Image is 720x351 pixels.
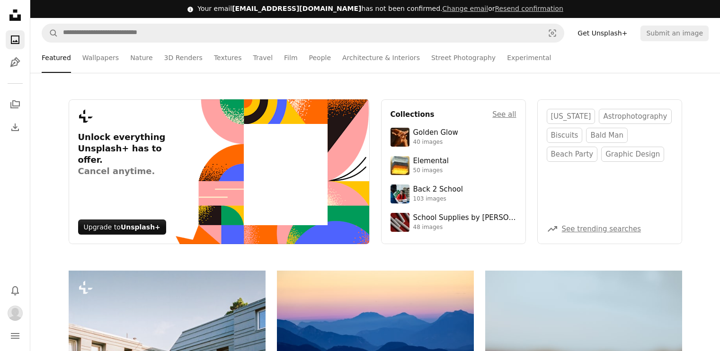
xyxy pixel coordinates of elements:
[391,213,516,232] a: School Supplies by [PERSON_NAME]48 images
[342,43,420,73] a: Architecture & Interiors
[6,281,25,300] button: Notifications
[391,128,516,147] a: Golden Glow40 images
[431,43,496,73] a: Street Photography
[586,128,628,143] a: bald man
[413,139,458,146] div: 40 images
[442,5,563,12] span: or
[121,223,160,231] strong: Unsplash+
[492,109,516,120] a: See all
[562,225,641,233] a: See trending searches
[232,5,361,12] span: [EMAIL_ADDRESS][DOMAIN_NAME]
[413,157,449,166] div: Elemental
[442,5,488,12] a: Change email
[413,213,516,223] div: School Supplies by [PERSON_NAME]
[541,24,564,42] button: Visual search
[309,43,331,73] a: People
[42,24,58,42] button: Search Unsplash
[284,43,297,73] a: Film
[6,118,25,137] a: Download History
[6,30,25,49] a: Photos
[572,26,633,41] a: Get Unsplash+
[413,195,463,203] div: 103 images
[42,24,564,43] form: Find visuals sitewide
[78,219,166,235] div: Upgrade to
[391,213,409,232] img: premium_photo-1715107534993-67196b65cde7
[6,304,25,323] button: Profile
[413,167,449,175] div: 50 images
[391,184,516,203] a: Back 2 School103 images
[495,4,563,14] button: Resend confirmation
[640,26,709,41] button: Submit an image
[413,224,516,231] div: 48 images
[197,4,563,14] div: Your email has not been confirmed.
[391,184,409,203] img: premium_photo-1683135218355-6d72011bf303
[547,128,583,143] a: biscuits
[78,166,175,177] span: Cancel anytime.
[130,43,152,73] a: Nature
[601,147,664,162] a: graphic design
[69,99,370,244] a: Unlock everything Unsplash+ has to offer.Cancel anytime.Upgrade toUnsplash+
[253,43,273,73] a: Travel
[78,132,175,177] h3: Unlock everything Unsplash+ has to offer.
[547,109,596,124] a: [US_STATE]
[6,53,25,72] a: Illustrations
[8,306,23,321] img: Avatar of user Prince Giri
[599,109,671,124] a: astrophotography
[164,43,203,73] a: 3D Renders
[391,156,516,175] a: Elemental50 images
[391,109,435,120] h4: Collections
[214,43,242,73] a: Textures
[6,326,25,345] button: Menu
[6,95,25,114] a: Collections
[413,185,463,194] div: Back 2 School
[507,43,551,73] a: Experimental
[547,147,598,162] a: beach party
[391,156,409,175] img: premium_photo-1751985761161-8a269d884c29
[413,128,458,138] div: Golden Glow
[391,128,409,147] img: premium_photo-1754759085924-d6c35cb5b7a4
[82,43,119,73] a: Wallpapers
[277,327,474,336] a: Layered blue mountains under a pastel sky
